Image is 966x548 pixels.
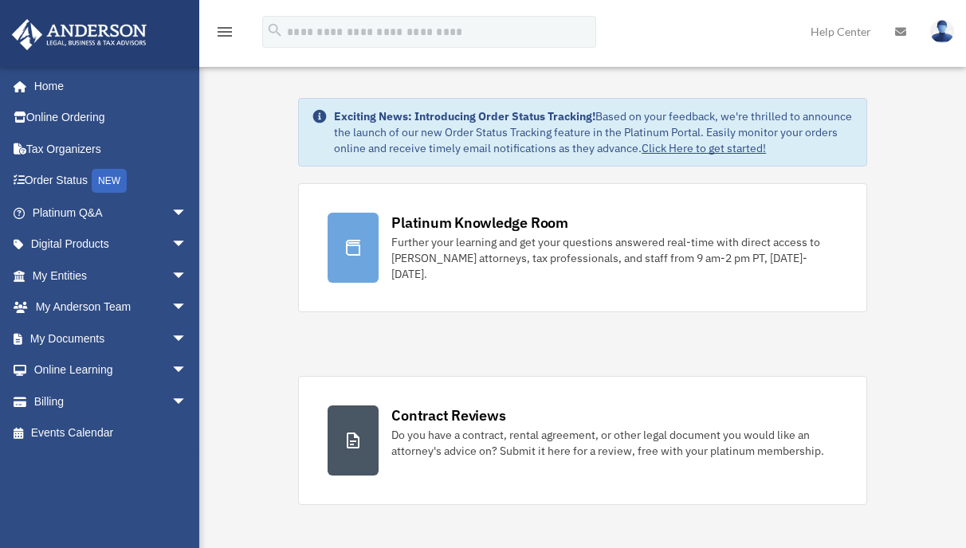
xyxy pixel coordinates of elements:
[642,141,766,155] a: Click Here to get started!
[215,22,234,41] i: menu
[11,386,211,417] a: Billingarrow_drop_down
[930,20,954,43] img: User Pic
[11,229,211,260] a: Digital Productsarrow_drop_down
[298,376,867,505] a: Contract Reviews Do you have a contract, rental agreement, or other legal document you would like...
[11,323,211,354] a: My Documentsarrow_drop_down
[11,165,211,198] a: Order StatusNEW
[171,292,203,324] span: arrow_drop_down
[11,354,211,386] a: Online Learningarrow_drop_down
[171,229,203,261] span: arrow_drop_down
[171,323,203,355] span: arrow_drop_down
[171,260,203,292] span: arrow_drop_down
[92,169,127,193] div: NEW
[391,213,568,233] div: Platinum Knowledge Room
[266,22,284,39] i: search
[11,292,211,323] a: My Anderson Teamarrow_drop_down
[11,133,211,165] a: Tax Organizers
[11,197,211,229] a: Platinum Q&Aarrow_drop_down
[215,28,234,41] a: menu
[11,417,211,449] a: Events Calendar
[171,354,203,387] span: arrow_drop_down
[334,109,595,123] strong: Exciting News: Introducing Order Status Tracking!
[391,234,838,282] div: Further your learning and get your questions answered real-time with direct access to [PERSON_NAM...
[171,386,203,418] span: arrow_drop_down
[7,19,151,50] img: Anderson Advisors Platinum Portal
[11,260,211,292] a: My Entitiesarrow_drop_down
[391,405,505,425] div: Contract Reviews
[391,427,838,459] div: Do you have a contract, rental agreement, or other legal document you would like an attorney's ad...
[171,197,203,229] span: arrow_drop_down
[11,70,203,102] a: Home
[11,102,211,134] a: Online Ordering
[298,183,867,312] a: Platinum Knowledge Room Further your learning and get your questions answered real-time with dire...
[334,108,854,156] div: Based on your feedback, we're thrilled to announce the launch of our new Order Status Tracking fe...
